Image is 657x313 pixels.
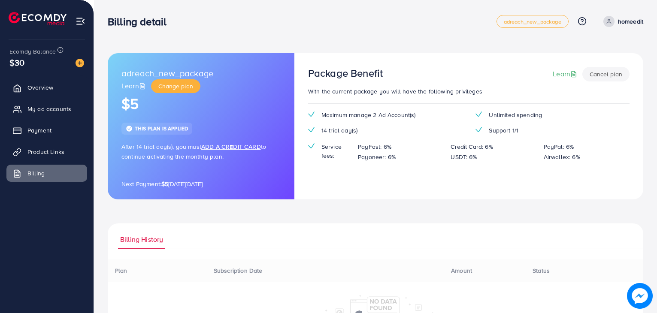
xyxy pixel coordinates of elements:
[308,86,630,96] p: With the current package you will have the following privileges
[27,126,51,135] span: Payment
[504,19,561,24] span: adreach_new_package
[308,127,315,132] img: tick
[120,235,163,244] span: Billing History
[497,15,569,28] a: adreach_new_package
[161,180,168,188] strong: $5
[121,142,266,161] span: After 14 trial day(s), you must to continue activating the monthly plan.
[108,15,173,28] h3: Billing detail
[76,59,84,67] img: image
[9,12,67,25] img: logo
[582,67,630,81] button: Cancel plan
[9,47,56,56] span: Ecomdy Balance
[151,79,200,93] button: Change plan
[121,81,148,91] a: Learn
[6,165,87,182] a: Billing
[6,143,87,160] a: Product Links
[27,147,64,156] span: Product Links
[308,111,315,117] img: tick
[544,152,580,162] p: Airwallex: 6%
[627,283,653,309] img: image
[544,141,574,152] p: PayPal: 6%
[121,67,213,79] span: adreach_new_package
[27,83,53,92] span: Overview
[358,141,391,152] p: PayFast: 6%
[27,169,45,178] span: Billing
[475,111,482,117] img: tick
[308,143,315,149] img: tick
[6,122,87,139] a: Payment
[308,67,383,79] h3: Package Benefit
[489,111,542,119] span: Unlimited spending
[451,141,493,152] p: Credit Card: 6%
[321,126,357,135] span: 14 trial day(s)
[475,127,482,132] img: tick
[6,79,87,96] a: Overview
[201,142,261,151] span: Add a credit card
[9,56,24,69] span: $30
[6,100,87,117] a: My ad accounts
[321,111,416,119] span: Maximum manage 2 Ad Account(s)
[121,95,281,113] h1: $5
[76,16,85,26] img: menu
[600,16,643,27] a: homeedit
[358,152,396,162] p: Payoneer: 6%
[553,69,579,79] a: Learn
[135,125,188,132] span: This plan is applied
[158,82,193,90] span: Change plan
[126,125,133,132] img: tick
[451,152,477,162] p: USDT: 6%
[489,126,518,135] span: Support 1/1
[121,179,281,189] p: Next Payment: [DATE][DATE]
[618,16,643,27] p: homeedit
[27,105,71,113] span: My ad accounts
[321,142,351,160] span: Service fees:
